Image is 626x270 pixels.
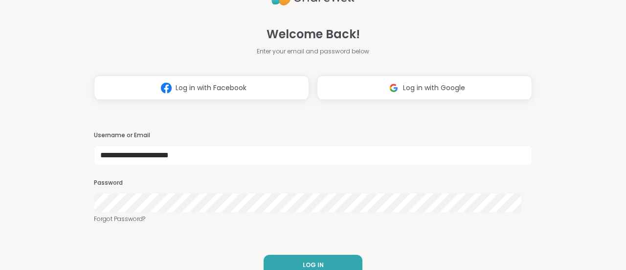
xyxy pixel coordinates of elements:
img: ShareWell Logomark [157,79,176,97]
span: LOG IN [303,261,324,270]
span: Enter your email and password below [257,47,369,56]
img: ShareWell Logomark [384,79,403,97]
span: Log in with Google [403,83,465,93]
h3: Username or Email [94,131,532,140]
span: Log in with Facebook [176,83,246,93]
button: Log in with Facebook [94,75,309,100]
h3: Password [94,179,532,187]
span: Welcome Back! [267,25,360,43]
a: Forgot Password? [94,215,532,223]
button: Log in with Google [317,75,532,100]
